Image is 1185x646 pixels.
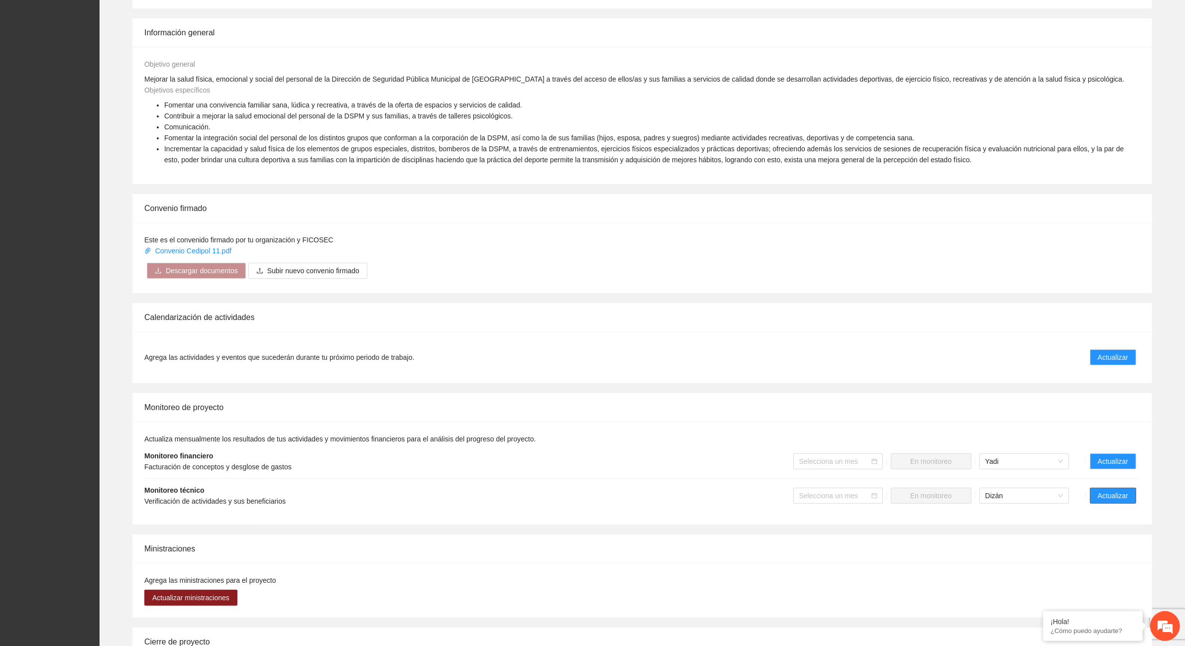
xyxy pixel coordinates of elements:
span: Estamos en línea. [58,133,137,233]
span: Agrega las ministraciones para el proyecto [144,576,276,584]
span: Fomentar una convivencia familiar sana, lúdica y recreativa, a través de la oferta de espacios y ... [164,101,522,109]
strong: Monitoreo financiero [144,452,213,460]
span: Verificación de actividades y sus beneficiarios [144,497,286,505]
span: Actualizar [1098,456,1128,467]
span: download [155,267,162,275]
span: Facturación de conceptos y desglose de gastos [144,463,292,471]
div: Minimizar ventana de chat en vivo [163,5,187,29]
span: Actualizar ministraciones [152,592,229,603]
span: Comunicación. [164,123,211,131]
span: Objetivos específicos [144,86,210,94]
div: ¡Hola! [1051,618,1135,626]
a: Convenio Cedipol 11.pdf [144,247,233,255]
a: Actualizar ministraciones [144,594,237,602]
button: downloadDescargar documentos [147,263,246,279]
div: Ministraciones [144,535,1140,563]
span: calendar [871,493,877,499]
span: Dizán [985,488,1063,503]
span: Actualizar [1098,490,1128,501]
button: uploadSubir nuevo convenio firmado [248,263,367,279]
span: Fomentar la integración social del personal de los distintos grupos que conforman a la corporació... [164,134,914,142]
span: uploadSubir nuevo convenio firmado [248,267,367,275]
span: Contribuir a mejorar la salud emocional del personal de la DSPM y sus familias, a través de talle... [164,112,513,120]
p: ¿Cómo puedo ayudarte? [1051,627,1135,635]
div: Convenio firmado [144,194,1140,222]
span: Incrementar la capacidad y salud física de los elementos de grupos especiales, distritos, bombero... [164,145,1124,164]
button: Actualizar [1090,453,1136,469]
span: Agrega las actividades y eventos que sucederán durante tu próximo periodo de trabajo. [144,352,414,363]
span: Este es el convenido firmado por tu organización y FICOSEC [144,236,333,244]
span: Yadi [985,454,1063,469]
span: calendar [871,458,877,464]
span: Actualizar [1098,352,1128,363]
strong: Monitoreo técnico [144,486,205,494]
span: Actualiza mensualmente los resultados de tus actividades y movimientos financieros para el anális... [144,435,536,443]
textarea: Escriba su mensaje y pulse “Intro” [5,272,190,307]
button: Actualizar [1090,488,1136,504]
span: Objetivo general [144,60,195,68]
button: Actualizar [1090,349,1136,365]
button: Actualizar ministraciones [144,590,237,606]
span: paper-clip [144,247,151,254]
div: Monitoreo de proyecto [144,393,1140,422]
span: Descargar documentos [166,265,238,276]
div: Chatee con nosotros ahora [52,51,167,64]
span: Subir nuevo convenio firmado [267,265,359,276]
div: Información general [144,18,1140,47]
div: Calendarización de actividades [144,303,1140,331]
span: Mejorar la salud física, emocional y social del personal de la Dirección de Seguridad Pública Mun... [144,75,1124,83]
span: upload [256,267,263,275]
